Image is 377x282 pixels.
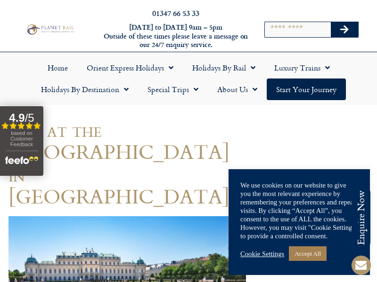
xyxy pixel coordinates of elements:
a: Orient Express Holidays [77,57,183,78]
a: Home [38,57,77,78]
img: Planet Rail Train Holidays Logo [25,23,75,35]
a: Cookie Settings [240,250,284,258]
div: We use cookies on our website to give you the most relevant experience by remembering your prefer... [240,181,358,240]
a: Special Trips [138,78,208,100]
a: Start your Journey [267,78,346,100]
a: Holidays by Destination [32,78,138,100]
a: Accept All [289,246,327,261]
a: Holidays by Rail [183,57,265,78]
h6: [DATE] to [DATE] 9am – 5pm Outside of these times please leave a message on our 24/7 enquiry serv... [103,23,249,49]
nav: Menu [5,57,372,100]
button: Search [331,22,358,37]
a: About Us [208,78,267,100]
a: Luxury Trains [265,57,339,78]
a: 01347 66 53 33 [152,8,199,18]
